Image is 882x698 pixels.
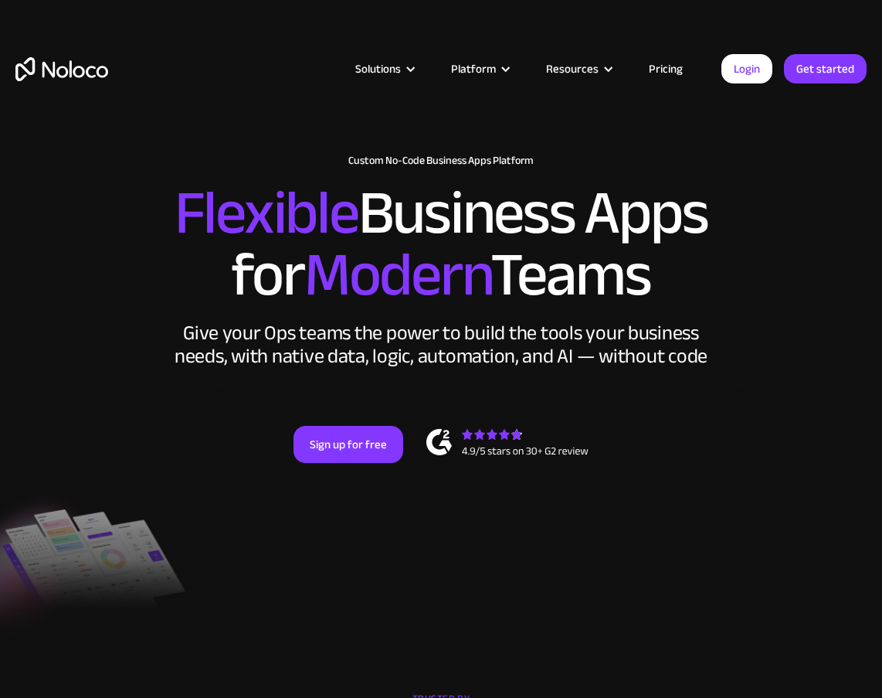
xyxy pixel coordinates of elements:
div: Give your Ops teams the power to build the tools your business needs, with native data, logic, au... [171,322,711,368]
a: Get started [784,54,867,83]
div: Solutions [355,59,401,79]
h1: Custom No-Code Business Apps Platform [15,155,867,167]
div: Resources [546,59,599,79]
a: Pricing [629,59,702,79]
span: Flexible [175,155,358,271]
a: home [15,57,108,81]
div: Resources [527,59,629,79]
h2: Business Apps for Teams [15,182,867,306]
a: Sign up for free [293,426,403,463]
div: Platform [432,59,527,79]
span: Modern [304,217,490,332]
div: Platform [451,59,496,79]
div: Solutions [336,59,432,79]
a: Login [721,54,772,83]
